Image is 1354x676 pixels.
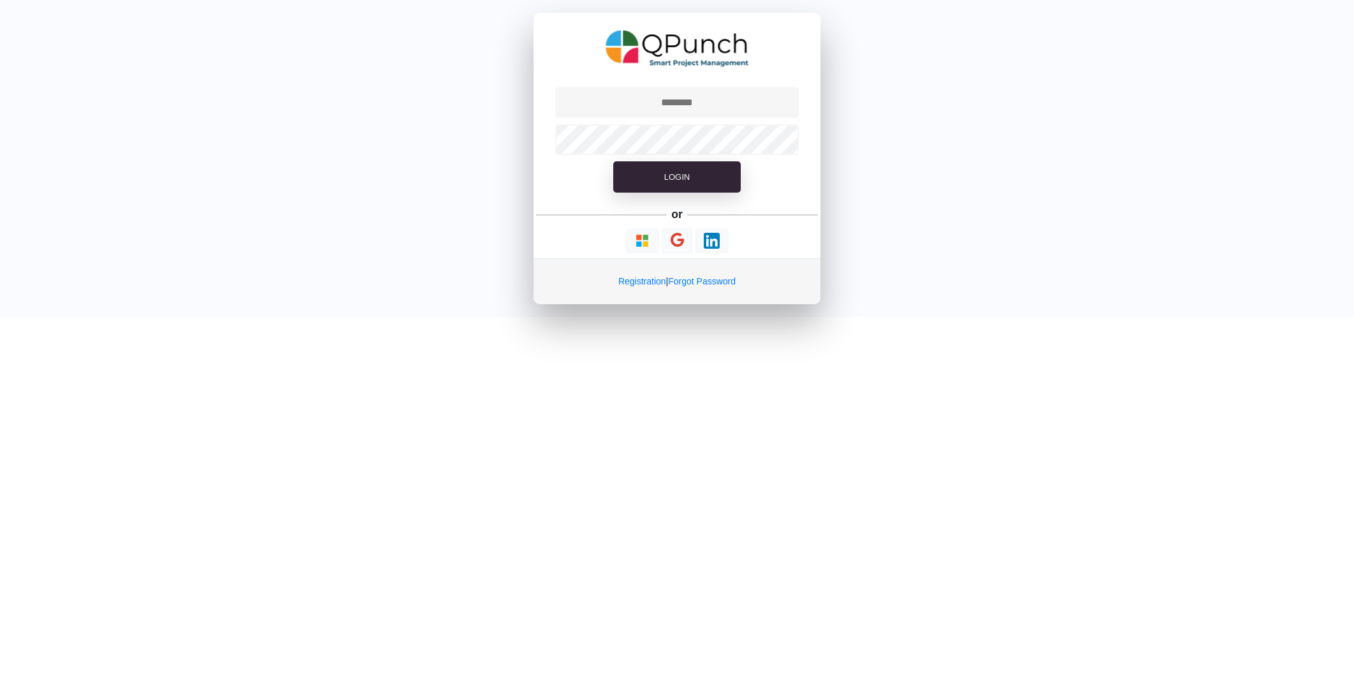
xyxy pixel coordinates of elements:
button: Continue With LinkedIn [695,228,729,253]
a: Forgot Password [668,276,736,286]
h5: or [669,205,685,223]
button: Login [613,161,741,193]
a: Registration [618,276,666,286]
div: | [534,258,820,304]
button: Continue With Microsoft Azure [625,228,659,253]
img: Loading... [704,233,720,249]
button: Continue With Google [662,228,693,254]
img: QPunch [606,26,749,71]
span: Login [664,172,690,182]
img: Loading... [634,233,650,249]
